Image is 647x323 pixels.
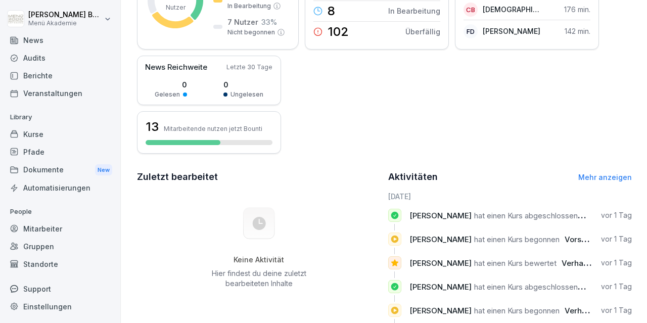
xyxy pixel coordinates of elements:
[388,170,438,184] h2: Aktivitäten
[5,67,115,84] a: Berichte
[261,17,277,27] p: 33 %
[474,306,560,315] span: hat einen Kurs begonnen
[565,26,590,36] p: 142 min.
[5,220,115,238] a: Mitarbeiter
[166,3,186,12] p: Nutzer
[5,161,115,179] a: DokumenteNew
[227,17,258,27] p: 7 Nutzer
[226,63,272,72] p: Letzte 30 Tage
[409,282,472,292] span: [PERSON_NAME]
[474,258,557,268] span: hat einen Kurs bewertet
[208,255,310,264] h5: Keine Aktivität
[601,305,632,315] p: vor 1 Tag
[388,191,632,202] h6: [DATE]
[5,255,115,273] a: Standorte
[409,258,472,268] span: [PERSON_NAME]
[5,179,115,197] a: Automatisierungen
[474,235,560,244] span: hat einen Kurs begonnen
[564,4,590,15] p: 176 min.
[578,173,632,181] a: Mehr anzeigen
[223,79,263,90] p: 0
[409,306,472,315] span: [PERSON_NAME]
[464,24,478,38] div: FD
[28,11,102,19] p: [PERSON_NAME] Buchwald
[230,90,263,99] p: Ungelesen
[5,109,115,125] p: Library
[5,143,115,161] a: Pfade
[601,210,632,220] p: vor 1 Tag
[5,238,115,255] a: Gruppen
[95,164,112,176] div: New
[388,6,440,16] p: In Bearbeitung
[405,26,440,37] p: Überfällig
[155,90,180,99] p: Gelesen
[474,211,578,220] span: hat einen Kurs abgeschlossen
[601,282,632,292] p: vor 1 Tag
[483,26,540,36] p: [PERSON_NAME]
[164,125,262,132] p: Mitarbeitende nutzen jetzt Bounti
[328,26,349,38] p: 102
[137,170,381,184] h2: Zuletzt bearbeitet
[483,4,541,15] p: [DEMOGRAPHIC_DATA][PERSON_NAME]
[208,268,310,289] p: Hier findest du deine zuletzt bearbeiteten Inhalte
[601,258,632,268] p: vor 1 Tag
[409,235,472,244] span: [PERSON_NAME]
[145,62,207,73] p: News Reichweite
[328,5,335,17] p: 8
[5,31,115,49] a: News
[5,204,115,220] p: People
[227,2,271,11] p: In Bearbeitung
[227,28,275,37] p: Nicht begonnen
[146,118,159,135] h3: 13
[5,280,115,298] div: Support
[5,84,115,102] a: Veranstaltungen
[5,161,115,179] div: Dokumente
[409,211,472,220] span: [PERSON_NAME]
[601,234,632,244] p: vor 1 Tag
[28,20,102,27] p: Menü Akademie
[5,49,115,67] a: Audits
[474,282,578,292] span: hat einen Kurs abgeschlossen
[464,3,478,17] div: CB
[5,125,115,143] a: Kurse
[5,298,115,315] a: Einstellungen
[155,79,187,90] p: 0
